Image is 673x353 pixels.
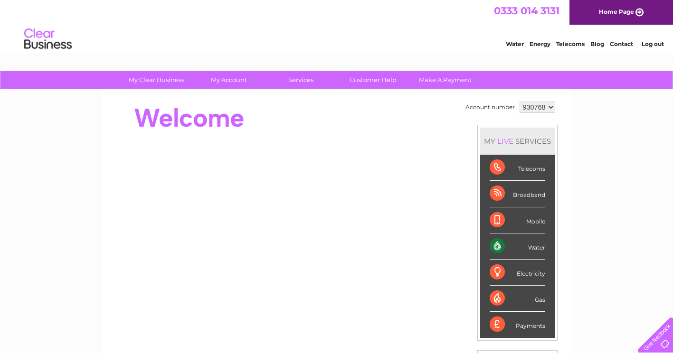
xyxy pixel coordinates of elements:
a: Telecoms [556,40,585,47]
a: Services [262,71,340,89]
a: Customer Help [334,71,412,89]
a: Make A Payment [406,71,484,89]
a: My Clear Business [117,71,196,89]
div: Electricity [490,260,545,286]
div: Payments [490,312,545,337]
a: Water [506,40,524,47]
div: LIVE [495,137,515,146]
div: Clear Business is a trading name of Verastar Limited (registered in [GEOGRAPHIC_DATA] No. 3667643... [113,5,561,46]
a: Log out [642,40,664,47]
div: Broadband [490,181,545,207]
a: My Account [190,71,268,89]
img: logo.png [24,25,72,54]
div: Water [490,233,545,260]
div: Gas [490,286,545,312]
div: MY SERVICES [480,128,555,155]
div: Mobile [490,207,545,233]
a: 0333 014 3131 [494,5,559,17]
a: Energy [530,40,550,47]
td: Account number [463,99,517,115]
div: Telecoms [490,155,545,181]
a: Contact [610,40,633,47]
a: Blog [590,40,604,47]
